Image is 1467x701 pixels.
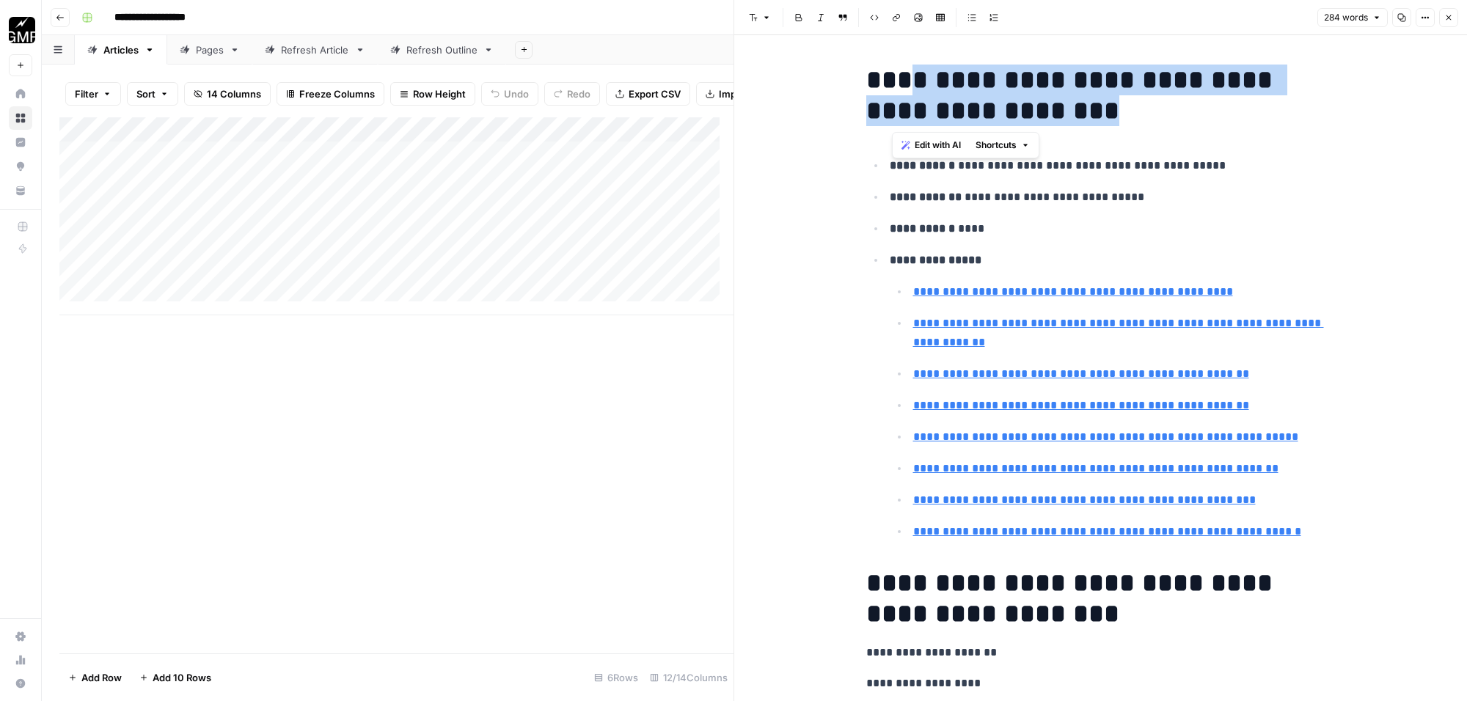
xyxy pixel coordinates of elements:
[81,670,122,685] span: Add Row
[127,82,178,106] button: Sort
[915,139,961,152] span: Edit with AI
[9,17,35,43] img: Growth Marketing Pro Logo
[1324,11,1368,24] span: 284 words
[252,35,378,65] a: Refresh Article
[184,82,271,106] button: 14 Columns
[277,82,384,106] button: Freeze Columns
[567,87,590,101] span: Redo
[131,666,220,689] button: Add 10 Rows
[9,179,32,202] a: Your Data
[9,106,32,130] a: Browse
[75,35,167,65] a: Articles
[629,87,681,101] span: Export CSV
[390,82,475,106] button: Row Height
[544,82,600,106] button: Redo
[1317,8,1388,27] button: 284 words
[9,648,32,672] a: Usage
[9,12,32,48] button: Workspace: Growth Marketing Pro
[9,82,32,106] a: Home
[65,82,121,106] button: Filter
[281,43,349,57] div: Refresh Article
[588,666,644,689] div: 6 Rows
[896,136,967,155] button: Edit with AI
[9,625,32,648] a: Settings
[606,82,690,106] button: Export CSV
[299,87,375,101] span: Freeze Columns
[970,136,1036,155] button: Shortcuts
[196,43,224,57] div: Pages
[207,87,261,101] span: 14 Columns
[719,87,772,101] span: Import CSV
[9,155,32,178] a: Opportunities
[378,35,506,65] a: Refresh Outline
[406,43,478,57] div: Refresh Outline
[75,87,98,101] span: Filter
[976,139,1017,152] span: Shortcuts
[9,131,32,154] a: Insights
[136,87,156,101] span: Sort
[103,43,139,57] div: Articles
[59,666,131,689] button: Add Row
[9,672,32,695] button: Help + Support
[644,666,733,689] div: 12/14 Columns
[413,87,466,101] span: Row Height
[696,82,781,106] button: Import CSV
[167,35,252,65] a: Pages
[153,670,211,685] span: Add 10 Rows
[481,82,538,106] button: Undo
[504,87,529,101] span: Undo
